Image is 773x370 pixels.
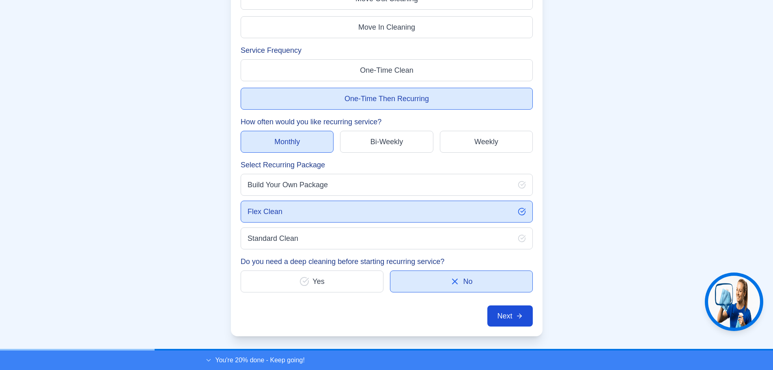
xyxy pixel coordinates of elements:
p: You're 20% done - Keep going! [215,355,305,365]
img: Jen [708,276,760,328]
button: One-Time Then Recurring [241,88,533,110]
span: Yes [312,276,324,287]
span: Flex Clean [248,206,282,217]
span: One-Time Clean [360,65,413,76]
label: Select Recurring Package [241,159,533,171]
label: Do you need a deep cleaning before starting recurring service? [241,256,533,267]
span: Build Your Own Package [248,179,328,190]
span: Move In Cleaning [358,22,415,33]
button: Flex Clean [241,201,533,223]
span: No [463,276,472,287]
button: Monthly [241,131,334,153]
label: How often would you like recurring service? [241,116,533,128]
button: Move In Cleaning [241,16,533,38]
span: Standard Clean [248,233,298,244]
label: Service Frequency [241,45,533,56]
button: Next [487,305,532,327]
button: No [390,270,533,292]
button: Weekly [439,131,532,153]
button: Get help from Jen [705,273,763,331]
button: One-Time Clean [241,59,533,81]
button: Build Your Own Package [241,174,533,196]
span: One-Time Then Recurring [344,93,428,104]
button: Standard Clean [241,227,533,249]
button: Yes [241,270,383,292]
button: Bi-Weekly [340,131,433,153]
